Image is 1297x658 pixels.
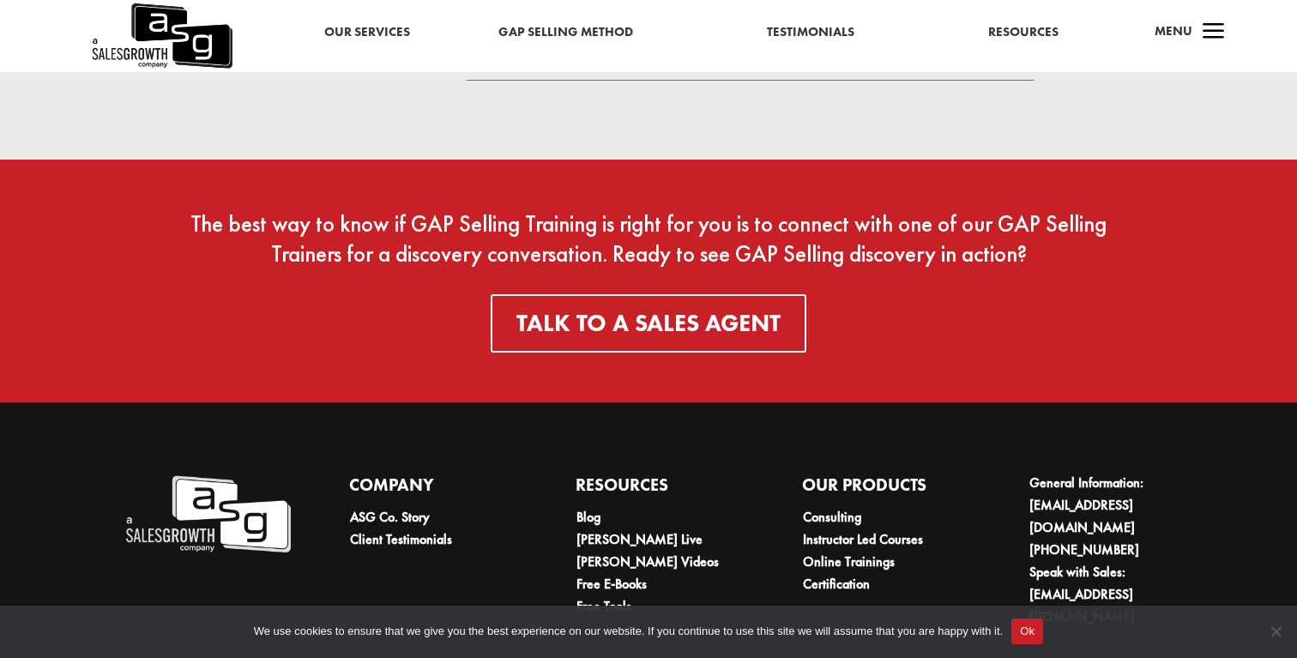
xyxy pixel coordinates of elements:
span: We use cookies to ensure that we give you the best experience on our website. If you continue to ... [254,623,1003,640]
span: No [1267,623,1284,640]
h4: Our Products [802,472,969,506]
a: Consulting [803,508,861,526]
a: Client Testimonials [350,530,452,548]
h4: Company [349,472,516,506]
span: a [1197,15,1231,50]
a: Free Tools [576,597,631,615]
h4: Resources [576,472,743,506]
button: Ok [1011,619,1043,644]
img: A Sales Growth Company [124,472,291,557]
a: [PERSON_NAME] Live [576,530,703,548]
a: ASG Co. Story [350,508,430,526]
a: Our Services [324,21,410,44]
a: [PHONE_NUMBER] [1029,540,1139,558]
a: Free E-Books [576,575,647,593]
a: Certification [803,575,870,593]
a: Online Trainings [803,552,895,570]
a: [PERSON_NAME] Videos [576,552,719,570]
a: Instructor Led Courses [803,530,923,548]
span: The best way to know if GAP Selling Training is right for you is to connect with one of our GAP S... [190,208,1107,269]
a: Gap Selling Method [498,21,633,44]
li: Speak with Sales: [1029,561,1196,628]
a: [EMAIL_ADDRESS][DOMAIN_NAME] [1029,585,1135,625]
span: Menu [1155,22,1192,39]
a: [EMAIL_ADDRESS][DOMAIN_NAME] [1029,496,1135,536]
a: Testimonials [767,21,854,44]
a: Blog [576,508,600,526]
a: Resources [988,21,1059,44]
li: General Information: [1029,472,1196,539]
a: Talk to A Sales Agent [491,294,806,353]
